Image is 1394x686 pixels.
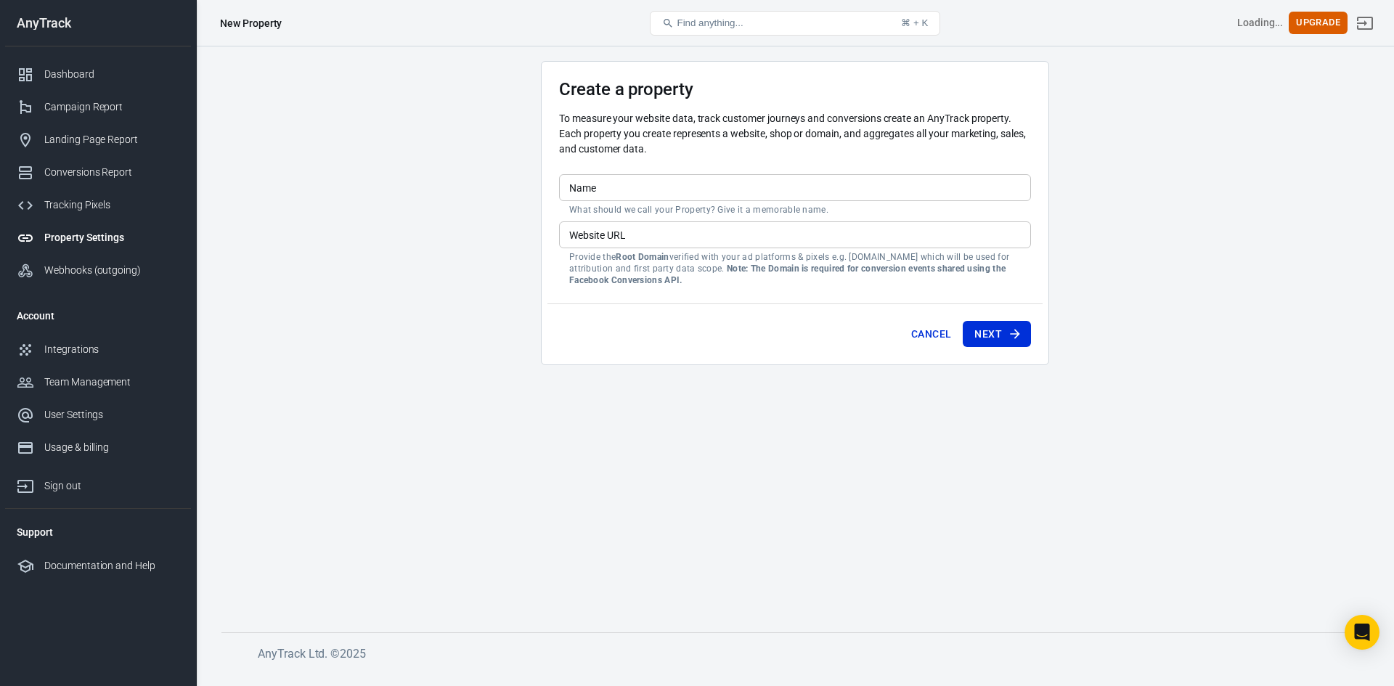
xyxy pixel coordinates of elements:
button: Upgrade [1289,12,1348,34]
div: Documentation and Help [44,558,179,573]
strong: Note: The Domain is required for conversion events shared using the Facebook Conversions API. [569,264,1006,285]
li: Support [5,515,191,550]
a: Team Management [5,366,191,399]
a: User Settings [5,399,191,431]
div: Sign out [44,478,179,494]
input: Your Website Name [559,174,1031,201]
a: Sign out [5,464,191,502]
a: Landing Page Report [5,123,191,156]
span: Find anything... [677,17,743,28]
a: Sign out [1348,6,1382,41]
div: Dashboard [44,67,179,82]
div: Integrations [44,342,179,357]
li: Account [5,298,191,333]
a: Usage & billing [5,431,191,464]
p: Provide the verified with your ad platforms & pixels e.g. [DOMAIN_NAME] which will be used for at... [569,251,1021,286]
h6: AnyTrack Ltd. © 2025 [258,645,1347,663]
a: Property Settings [5,221,191,254]
p: To measure your website data, track customer journeys and conversions create an AnyTrack property... [559,111,1031,157]
div: AnyTrack [5,17,191,30]
a: Dashboard [5,58,191,91]
div: Webhooks (outgoing) [44,263,179,278]
button: Find anything...⌘ + K [650,11,940,36]
div: Campaign Report [44,99,179,115]
div: Tracking Pixels [44,197,179,213]
div: ⌘ + K [901,17,928,28]
a: Tracking Pixels [5,189,191,221]
div: Conversions Report [44,165,179,180]
div: New Property [220,16,282,30]
div: Account id: <> [1237,15,1284,30]
div: Team Management [44,375,179,390]
p: What should we call your Property? Give it a memorable name. [569,204,1021,216]
a: Conversions Report [5,156,191,189]
div: Usage & billing [44,440,179,455]
div: Landing Page Report [44,132,179,147]
input: example.com [559,221,1031,248]
a: Integrations [5,333,191,366]
div: User Settings [44,407,179,422]
strong: Root Domain [616,252,669,262]
div: Open Intercom Messenger [1345,615,1379,650]
button: Cancel [905,321,957,348]
h3: Create a property [559,79,1031,99]
a: Webhooks (outgoing) [5,254,191,287]
button: Next [963,321,1031,348]
div: Property Settings [44,230,179,245]
a: Campaign Report [5,91,191,123]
